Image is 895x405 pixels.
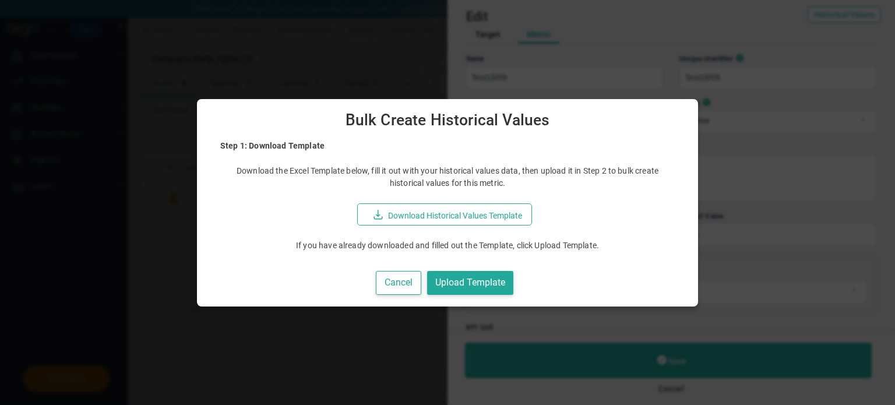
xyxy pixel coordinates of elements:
[220,240,675,251] p: If you have already downloaded and filled out the Template, click Upload Template.
[220,140,675,151] h4: Step 1: Download Template
[206,111,689,130] span: Bulk Create Historical Values
[427,271,513,295] button: Upload Template
[376,271,421,295] button: Cancel
[220,165,675,189] p: Download the Excel Template below, fill it out with your historical values data, then upload it i...
[357,203,532,226] button: Download Historical Values Template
